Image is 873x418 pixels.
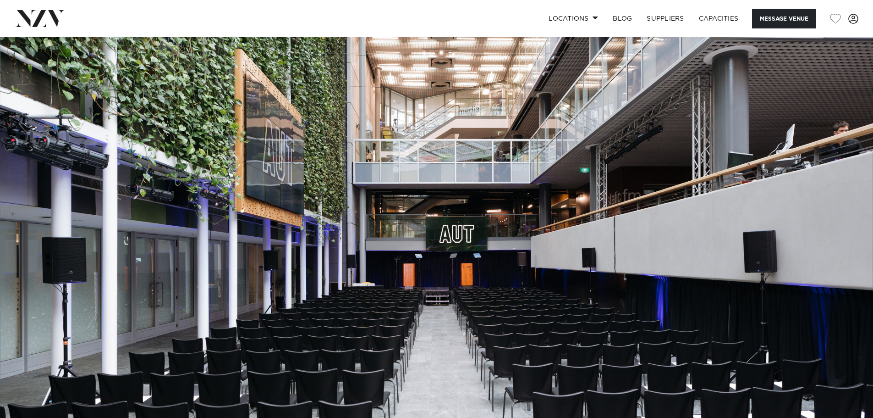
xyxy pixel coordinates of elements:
[752,9,816,28] button: Message Venue
[639,9,691,28] a: SUPPLIERS
[541,9,605,28] a: Locations
[15,10,65,27] img: nzv-logo.png
[605,9,639,28] a: BLOG
[692,9,746,28] a: Capacities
